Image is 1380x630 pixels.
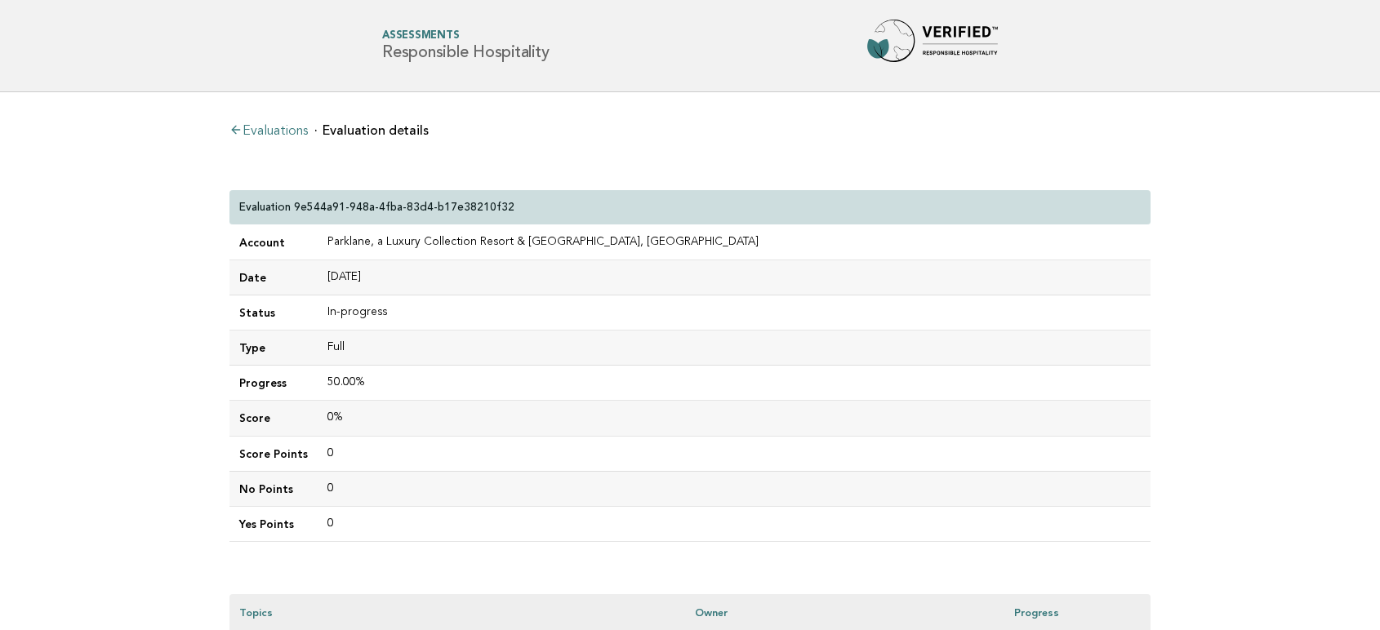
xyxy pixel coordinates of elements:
td: No Points [229,471,318,506]
li: Evaluation details [314,124,429,137]
td: Status [229,295,318,331]
td: Progress [229,366,318,401]
td: Type [229,331,318,366]
td: Score [229,401,318,436]
td: 0% [318,401,1151,436]
td: 0 [318,471,1151,506]
td: 0 [318,436,1151,471]
p: Evaluation 9e544a91-948a-4fba-83d4-b17e38210f32 [239,200,514,215]
h1: Responsible Hospitality [382,31,549,61]
td: Account [229,225,318,260]
td: 0 [318,506,1151,541]
a: Evaluations [229,125,308,138]
td: [DATE] [318,260,1151,295]
td: In-progress [318,295,1151,331]
span: Assessments [382,31,549,42]
td: Full [318,331,1151,366]
td: Date [229,260,318,295]
img: Forbes Travel Guide [867,20,998,72]
td: Yes Points [229,506,318,541]
td: Parklane, a Luxury Collection Resort & [GEOGRAPHIC_DATA], [GEOGRAPHIC_DATA] [318,225,1151,260]
td: 50.00% [318,366,1151,401]
td: Score Points [229,436,318,471]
